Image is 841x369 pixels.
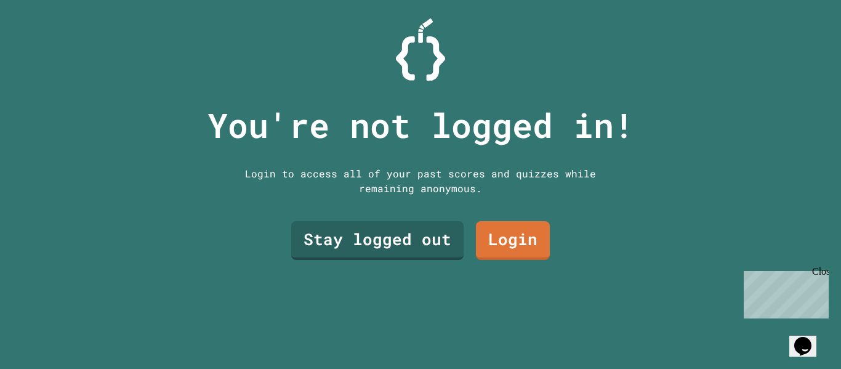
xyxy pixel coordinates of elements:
a: Stay logged out [291,221,464,260]
p: You're not logged in! [207,100,634,151]
iframe: chat widget [789,320,829,357]
a: Login [476,221,550,260]
div: Login to access all of your past scores and quizzes while remaining anonymous. [236,166,605,196]
iframe: chat widget [739,266,829,318]
div: Chat with us now!Close [5,5,85,78]
img: Logo.svg [396,18,445,81]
